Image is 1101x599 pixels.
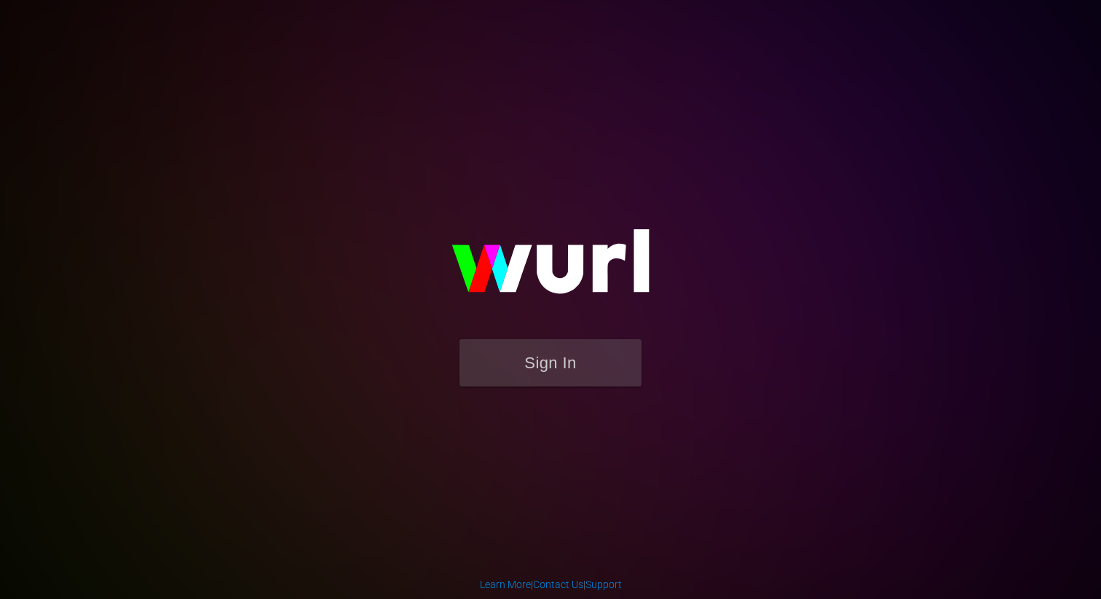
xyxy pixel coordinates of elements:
[533,579,583,590] a: Contact Us
[405,198,696,339] img: wurl-logo-on-black-223613ac3d8ba8fe6dc639794a292ebdb59501304c7dfd60c99c58986ef67473.svg
[480,577,622,592] div: | |
[459,339,642,386] button: Sign In
[585,579,622,590] a: Support
[480,579,531,590] a: Learn More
